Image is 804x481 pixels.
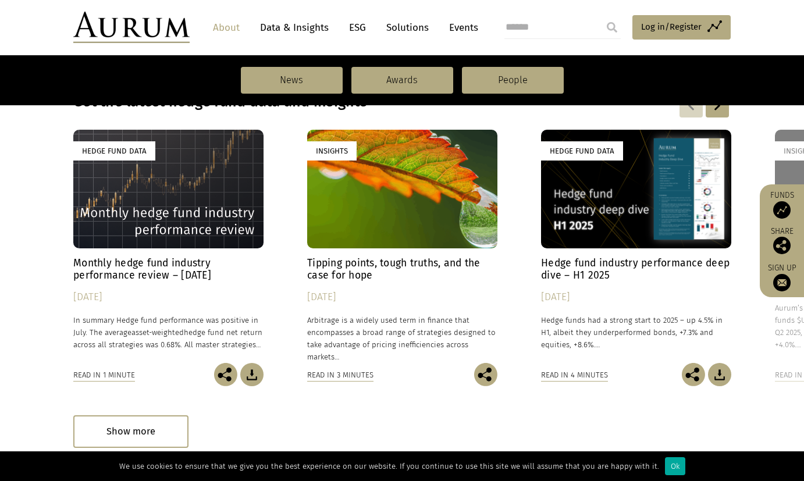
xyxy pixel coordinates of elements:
a: About [207,17,246,38]
img: Download Article [240,363,264,386]
a: News [241,67,343,94]
a: Data & Insights [254,17,335,38]
a: Events [443,17,478,38]
a: Solutions [380,17,435,38]
a: Sign up [766,263,798,291]
span: Log in/Register [641,20,702,34]
img: Download Article [708,363,731,386]
a: Log in/Register [632,15,731,40]
div: [DATE] [73,289,264,305]
span: asset-weighted [131,328,184,337]
input: Submit [600,16,624,39]
a: Awards [351,67,453,94]
a: Hedge Fund Data Monthly hedge fund industry performance review – [DATE] [DATE] In summary Hedge f... [73,130,264,363]
img: Share this post [214,363,237,386]
p: In summary Hedge fund performance was positive in July. The average hedge fund net return across ... [73,314,264,351]
h4: Hedge fund industry performance deep dive – H1 2025 [541,257,731,282]
div: [DATE] [541,289,731,305]
img: Share this post [682,363,705,386]
div: Ok [665,457,685,475]
a: Hedge Fund Data Hedge fund industry performance deep dive – H1 2025 [DATE] Hedge funds had a stro... [541,130,731,363]
a: ESG [343,17,372,38]
h4: Monthly hedge fund industry performance review – [DATE] [73,257,264,282]
div: Read in 4 minutes [541,369,608,382]
p: Arbitrage is a widely used term in finance that encompasses a broad range of strategies designed ... [307,314,497,364]
img: Sign up to our newsletter [773,274,791,291]
div: Hedge Fund Data [541,141,623,161]
img: Aurum [73,12,190,43]
a: Funds [766,190,798,219]
img: Share this post [474,363,497,386]
a: Insights Tipping points, tough truths, and the case for hope [DATE] Arbitrage is a widely used te... [307,130,497,363]
div: Read in 1 minute [73,369,135,382]
p: Hedge funds had a strong start to 2025 – up 4.5% in H1, albeit they underperformed bonds, +7.3% a... [541,314,731,351]
h4: Tipping points, tough truths, and the case for hope [307,257,497,282]
a: People [462,67,564,94]
div: Insights [307,141,357,161]
div: Share [766,227,798,254]
div: Hedge Fund Data [73,141,155,161]
img: Share this post [773,237,791,254]
img: Access Funds [773,201,791,219]
div: Show more [73,415,188,447]
div: Read in 3 minutes [307,369,373,382]
div: [DATE] [307,289,497,305]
